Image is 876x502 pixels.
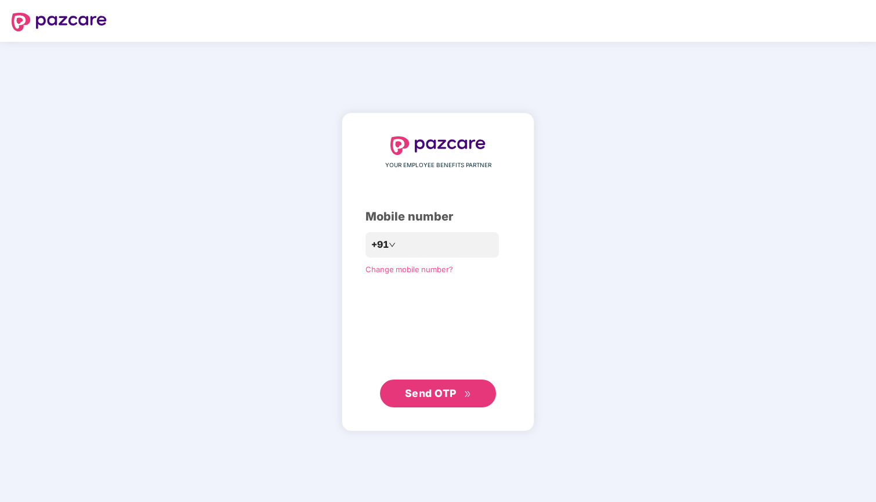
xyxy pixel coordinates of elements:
span: Send OTP [405,387,457,399]
span: down [389,241,396,248]
div: Mobile number [365,208,511,226]
span: +91 [371,237,389,252]
span: YOUR EMPLOYEE BENEFITS PARTNER [385,161,491,170]
span: double-right [464,391,472,398]
button: Send OTPdouble-right [380,380,496,407]
img: logo [12,13,107,31]
a: Change mobile number? [365,265,453,274]
img: logo [390,136,486,155]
